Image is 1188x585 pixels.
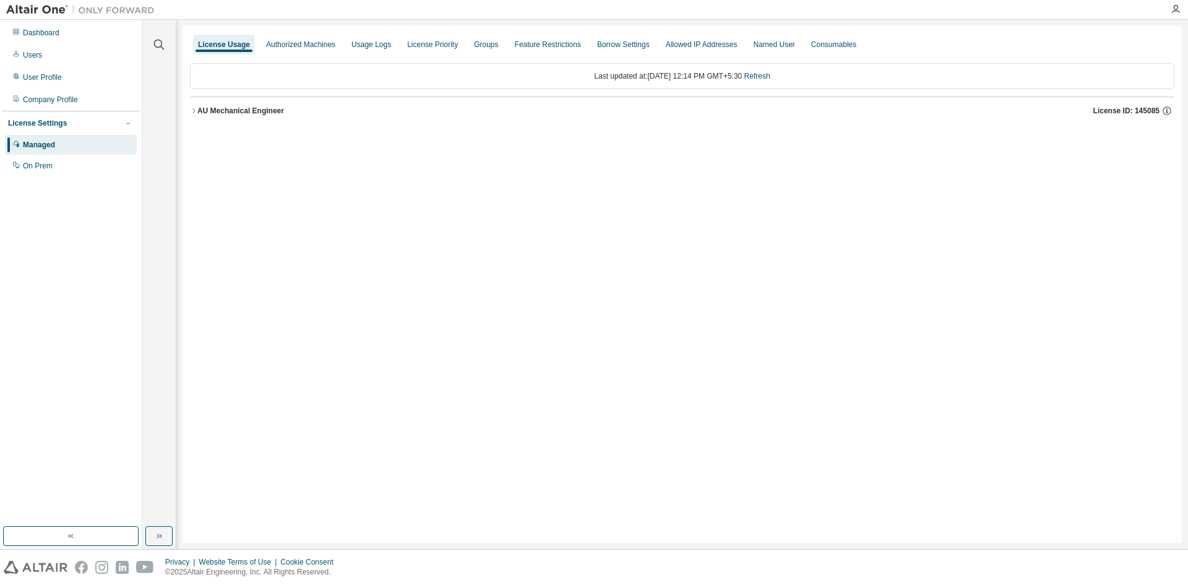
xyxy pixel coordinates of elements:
[23,50,42,60] div: Users
[23,28,59,38] div: Dashboard
[753,40,794,50] div: Named User
[407,40,458,50] div: License Priority
[116,561,129,574] img: linkedin.svg
[266,40,335,50] div: Authorized Machines
[190,97,1174,124] button: AU Mechanical EngineerLicense ID: 145085
[23,95,78,105] div: Company Profile
[474,40,498,50] div: Groups
[95,561,108,574] img: instagram.svg
[198,40,250,50] div: License Usage
[351,40,391,50] div: Usage Logs
[515,40,581,50] div: Feature Restrictions
[666,40,738,50] div: Allowed IP Addresses
[8,118,67,128] div: License Settings
[190,63,1174,89] div: Last updated at: [DATE] 12:14 PM GMT+5:30
[75,561,88,574] img: facebook.svg
[23,161,53,171] div: On Prem
[23,72,62,82] div: User Profile
[1093,106,1160,116] span: License ID: 145085
[744,72,770,80] a: Refresh
[811,40,856,50] div: Consumables
[6,4,161,16] img: Altair One
[597,40,650,50] div: Borrow Settings
[199,557,280,567] div: Website Terms of Use
[4,561,67,574] img: altair_logo.svg
[165,567,341,578] p: © 2025 Altair Engineering, Inc. All Rights Reserved.
[136,561,154,574] img: youtube.svg
[23,140,55,150] div: Managed
[280,557,340,567] div: Cookie Consent
[197,106,284,116] div: AU Mechanical Engineer
[165,557,199,567] div: Privacy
